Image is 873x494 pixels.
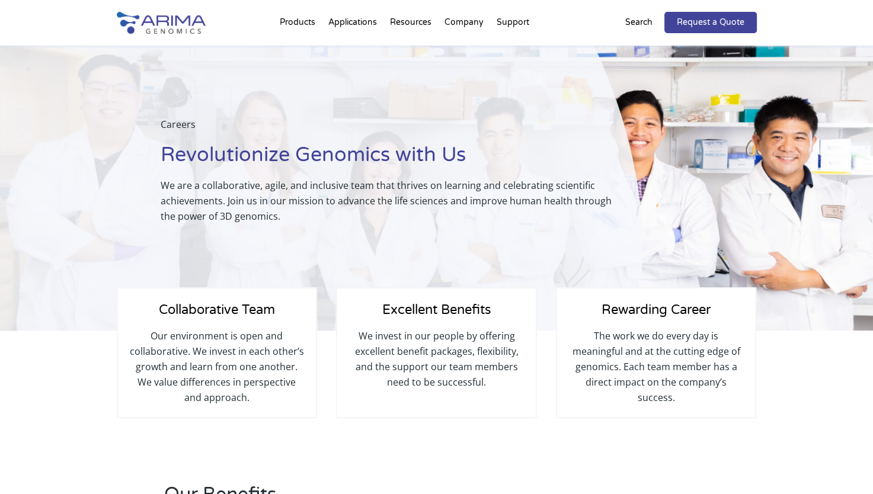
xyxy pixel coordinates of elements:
p: The work we do every day is meaningful and at the cutting edge of genomics. Each team member has ... [569,328,743,405]
span: Excellent Benefits [382,302,491,317]
h1: Revolutionize Genomics with Us [161,142,613,178]
p: Careers [161,117,613,142]
span: Rewarding Career [602,302,711,317]
a: Request a Quote [664,12,757,33]
p: Our environment is open and collaborative. We invest in each other’s growth and learn from one an... [130,328,304,405]
p: Search [625,15,653,30]
img: Arima-Genomics-logo [117,12,206,34]
p: We invest in our people by offering excellent benefit packages, flexibility, and the support our ... [349,328,523,390]
p: We are a collaborative, agile, and inclusive team that thrives on learning and celebrating scient... [161,178,613,224]
span: Collaborative Team [159,302,275,317]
